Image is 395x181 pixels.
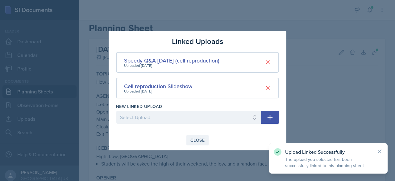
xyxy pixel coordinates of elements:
[116,103,162,110] label: New Linked Upload
[285,149,372,155] p: Upload Linked Successfully
[172,36,223,47] h3: Linked Uploads
[124,56,219,65] div: Speedy Q&A [DATE] (cell reproduction)
[190,138,205,143] div: Close
[285,156,372,169] p: The upload you selected has been successfully linked to this planning sheet
[186,135,209,145] button: Close
[124,88,192,94] div: Uploaded [DATE]
[124,82,192,90] div: Cell reproduction Slideshow
[124,63,219,68] div: Uploaded [DATE]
